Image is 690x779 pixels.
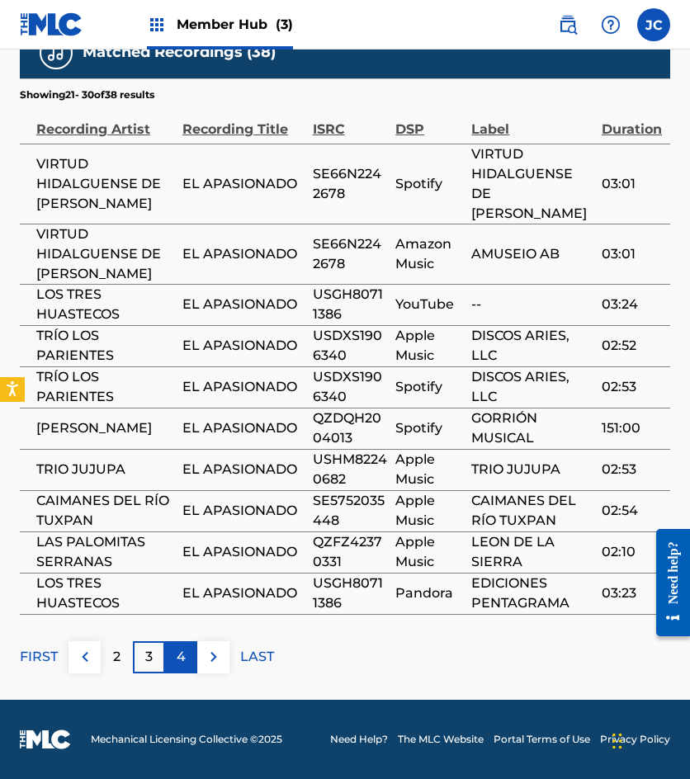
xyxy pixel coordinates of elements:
[20,12,83,36] img: MLC Logo
[637,8,670,41] div: User Menu
[113,647,121,667] p: 2
[313,234,388,274] span: SE66N2242678
[36,574,174,613] span: LOS TRES HUASTECOS
[471,367,593,407] span: DISCOS ARIES, LLC
[330,732,388,747] a: Need Help?
[91,732,282,747] span: Mechanical Licensing Collective © 2025
[602,244,662,264] span: 03:01
[182,418,305,438] span: EL APASIONADO
[313,326,388,366] span: USDXS1906340
[395,377,463,397] span: Spotify
[182,174,305,194] span: EL APASIONADO
[471,574,593,613] span: EDICIONES PENTAGRAMA
[313,102,388,139] div: ISRC
[471,102,593,139] div: Label
[182,295,305,314] span: EL APASIONADO
[147,15,167,35] img: Top Rightsholders
[75,647,95,667] img: left
[182,102,305,139] div: Recording Title
[177,647,186,667] p: 4
[644,517,690,649] iframe: Resource Center
[395,295,463,314] span: YouTube
[395,450,463,489] span: Apple Music
[594,8,627,41] div: Help
[36,154,174,214] span: VIRTUD HIDALGUENSE DE [PERSON_NAME]
[36,326,174,366] span: TRÍO LOS PARIENTES
[313,491,388,531] span: SE5752035448
[313,532,388,572] span: QZFZ42370331
[395,174,463,194] span: Spotify
[494,732,590,747] a: Portal Terms of Use
[182,460,305,479] span: EL APASIONADO
[600,732,670,747] a: Privacy Policy
[395,583,463,603] span: Pandora
[395,418,463,438] span: Spotify
[471,244,593,264] span: AMUSEIO AB
[145,647,153,667] p: 3
[182,336,305,356] span: EL APASIONADO
[20,729,71,749] img: logo
[471,144,593,224] span: VIRTUD HIDALGUENSE DE [PERSON_NAME]
[602,583,662,603] span: 03:23
[602,174,662,194] span: 03:01
[602,542,662,562] span: 02:10
[36,418,174,438] span: [PERSON_NAME]
[395,326,463,366] span: Apple Music
[36,460,174,479] span: TRIO JUJUPA
[313,408,388,448] span: QZDQH2004013
[602,501,662,521] span: 02:54
[602,418,662,438] span: 151:00
[36,491,174,531] span: CAIMANES DEL RÍO TUXPAN
[182,377,305,397] span: EL APASIONADO
[612,716,622,766] div: Arrastrar
[20,87,154,102] p: Showing 21 - 30 of 38 results
[607,700,690,779] iframe: Chat Widget
[395,491,463,531] span: Apple Music
[602,336,662,356] span: 02:52
[182,244,305,264] span: EL APASIONADO
[204,647,224,667] img: right
[36,102,174,139] div: Recording Artist
[602,377,662,397] span: 02:53
[313,450,388,489] span: USHM82240682
[471,532,593,572] span: LEON DE LA SIERRA
[36,532,174,572] span: LAS PALOMITAS SERRANAS
[182,501,305,521] span: EL APASIONADO
[182,583,305,603] span: EL APASIONADO
[551,8,584,41] a: Public Search
[83,43,276,62] h5: Matched Recordings (38)
[36,367,174,407] span: TRÍO LOS PARIENTES
[177,15,293,34] span: Member Hub
[471,491,593,531] span: CAIMANES DEL RÍO TUXPAN
[182,542,305,562] span: EL APASIONADO
[398,732,484,747] a: The MLC Website
[313,164,388,204] span: SE66N2242678
[601,15,621,35] img: help
[313,367,388,407] span: USDXS1906340
[313,574,388,613] span: USGH80711386
[607,700,690,779] div: Widget de chat
[395,532,463,572] span: Apple Music
[276,17,293,32] span: (3)
[240,647,274,667] p: LAST
[602,102,662,139] div: Duration
[46,43,66,63] img: Matched Recordings
[395,234,463,274] span: Amazon Music
[602,295,662,314] span: 03:24
[558,15,578,35] img: search
[36,285,174,324] span: LOS TRES HUASTECOS
[471,326,593,366] span: DISCOS ARIES, LLC
[20,647,58,667] p: FIRST
[395,102,463,139] div: DSP
[602,460,662,479] span: 02:53
[313,285,388,324] span: USGH80711386
[471,460,593,479] span: TRIO JUJUPA
[471,408,593,448] span: GORRIÓN MUSICAL
[36,224,174,284] span: VIRTUD HIDALGUENSE DE [PERSON_NAME]
[471,295,593,314] span: --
